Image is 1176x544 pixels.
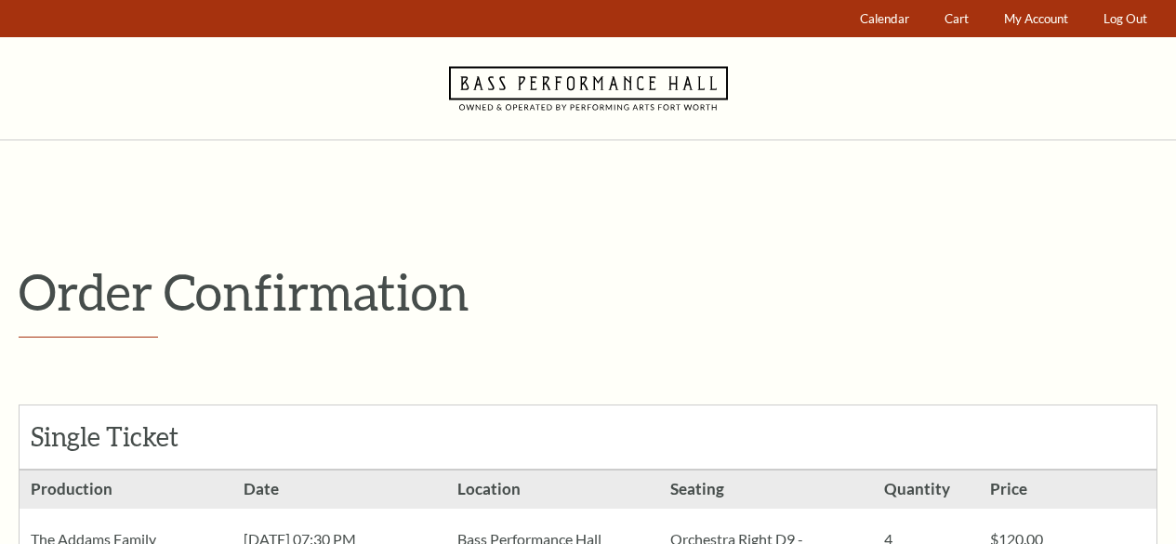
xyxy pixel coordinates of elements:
[979,471,1086,509] h3: Price
[31,421,234,453] h2: Single Ticket
[446,471,659,509] h3: Location
[945,11,969,26] span: Cart
[1095,1,1156,37] a: Log Out
[19,261,1157,322] p: Order Confirmation
[659,471,872,509] h3: Seating
[1004,11,1068,26] span: My Account
[20,471,232,509] h3: Production
[873,471,980,509] h3: Quantity
[860,11,909,26] span: Calendar
[232,471,445,509] h3: Date
[936,1,978,37] a: Cart
[852,1,918,37] a: Calendar
[996,1,1077,37] a: My Account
